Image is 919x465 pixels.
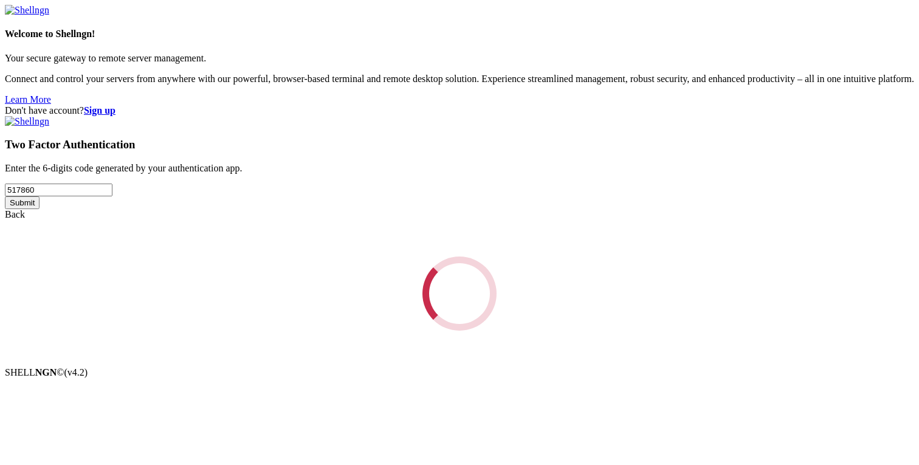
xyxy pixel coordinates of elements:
p: Enter the 6-digits code generated by your authentication app. [5,163,914,174]
b: NGN [35,367,57,377]
a: Back [5,209,25,219]
span: SHELL © [5,367,88,377]
div: Don't have account? [5,105,914,116]
a: Sign up [84,105,115,115]
input: Two factor code [5,184,112,196]
h4: Welcome to Shellngn! [5,29,914,40]
h3: Two Factor Authentication [5,138,914,151]
a: Learn More [5,94,51,105]
p: Connect and control your servers from anywhere with our powerful, browser-based terminal and remo... [5,74,914,84]
span: 4.2.0 [64,367,88,377]
div: Loading... [421,255,498,332]
input: Submit [5,196,40,209]
img: Shellngn [5,116,49,127]
p: Your secure gateway to remote server management. [5,53,914,64]
img: Shellngn [5,5,49,16]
